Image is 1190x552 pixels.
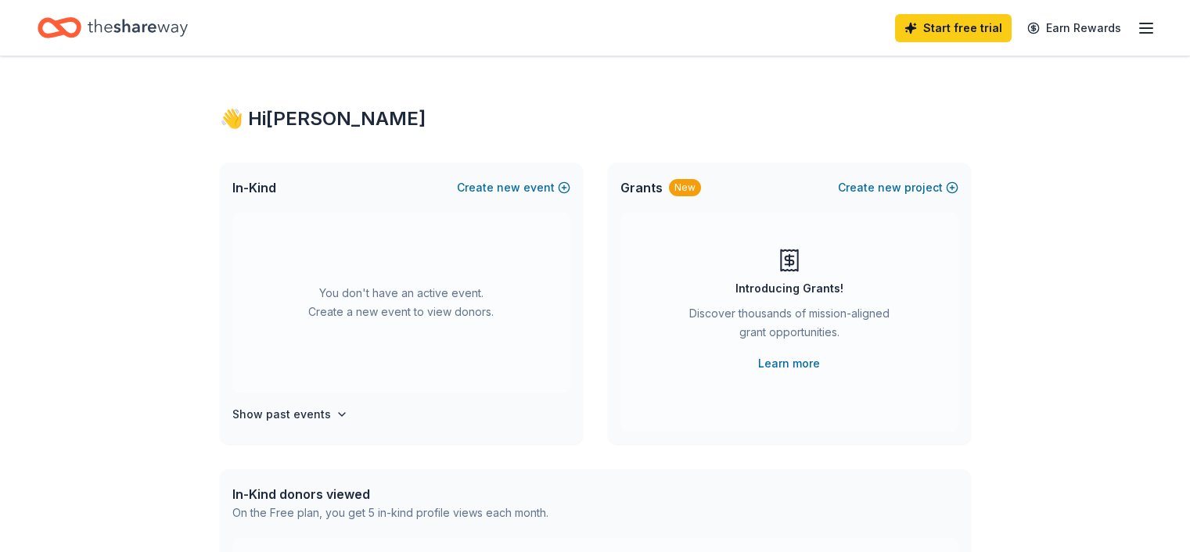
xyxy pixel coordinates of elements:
[232,405,331,424] h4: Show past events
[232,504,548,522] div: On the Free plan, you get 5 in-kind profile views each month.
[232,178,276,197] span: In-Kind
[497,178,520,197] span: new
[878,178,901,197] span: new
[232,213,570,392] div: You don't have an active event. Create a new event to view donors.
[683,304,896,348] div: Discover thousands of mission-aligned grant opportunities.
[220,106,971,131] div: 👋 Hi [PERSON_NAME]
[457,178,570,197] button: Createnewevent
[838,178,958,197] button: Createnewproject
[669,179,701,196] div: New
[232,485,548,504] div: In-Kind donors viewed
[620,178,663,197] span: Grants
[38,9,188,46] a: Home
[758,354,820,373] a: Learn more
[1018,14,1131,42] a: Earn Rewards
[232,405,348,424] button: Show past events
[735,279,843,298] div: Introducing Grants!
[895,14,1012,42] a: Start free trial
